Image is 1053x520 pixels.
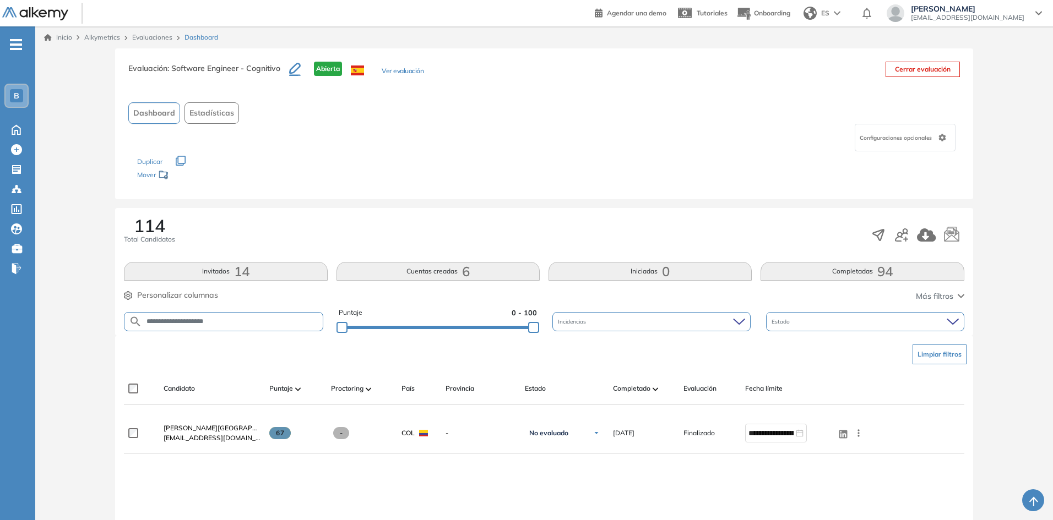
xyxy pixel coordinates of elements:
div: Mover [137,166,247,186]
span: [DATE] [613,428,634,438]
button: Completadas94 [761,262,964,281]
a: Inicio [44,32,72,42]
button: Más filtros [916,291,964,302]
span: Incidencias [558,318,588,326]
span: Más filtros [916,291,953,302]
span: Puntaje [339,308,362,318]
span: Puntaje [269,384,293,393]
span: - [333,427,349,439]
span: 67 [269,427,291,439]
span: Duplicar [137,157,162,166]
span: 114 [134,217,165,234]
span: Onboarding [754,9,790,17]
i: - [10,43,22,46]
a: Evaluaciones [132,33,172,41]
span: Dashboard [133,107,175,119]
span: B [14,91,19,100]
span: Proctoring [331,384,363,393]
span: Evaluación [683,384,717,393]
span: [PERSON_NAME] [911,4,1024,13]
div: Incidencias [552,312,751,331]
div: Estado [766,312,964,331]
a: Agendar una demo [595,6,666,19]
span: Total Candidatos [124,234,175,244]
span: Agendar una demo [607,9,666,17]
span: Estadísticas [189,107,234,119]
a: [PERSON_NAME][GEOGRAPHIC_DATA] [164,423,260,433]
button: Cuentas creadas6 [336,262,540,281]
span: Provincia [446,384,474,393]
span: Configuraciones opcionales [860,134,934,142]
span: No evaluado [529,429,568,437]
button: Dashboard [128,102,180,124]
span: Fecha límite [745,384,783,393]
button: Cerrar evaluación [886,62,960,77]
span: Tutoriales [697,9,728,17]
img: [missing "en.ARROW_ALT" translation] [366,387,371,391]
span: Personalizar columnas [137,289,218,301]
img: COL [419,430,428,436]
span: Abierta [314,62,342,76]
span: [EMAIL_ADDRESS][DOMAIN_NAME] [164,433,260,443]
span: Estado [772,318,792,326]
img: SEARCH_ALT [129,315,142,329]
img: arrow [834,11,840,15]
span: Dashboard [184,32,218,42]
span: Candidato [164,384,195,393]
span: Estado [525,384,546,393]
button: Onboarding [736,2,790,25]
span: [PERSON_NAME][GEOGRAPHIC_DATA] [164,424,286,432]
span: 0 - 100 [512,308,537,318]
button: Estadísticas [184,102,239,124]
img: [missing "en.ARROW_ALT" translation] [653,387,658,391]
div: Configuraciones opcionales [855,124,956,151]
img: Logo [2,7,68,21]
button: Limpiar filtros [913,344,967,364]
span: - [446,428,516,438]
img: ESP [351,65,364,75]
button: Ver evaluación [382,66,424,78]
img: Ícono de flecha [593,430,600,436]
button: Iniciadas0 [549,262,752,281]
img: [missing "en.ARROW_ALT" translation] [295,387,301,391]
span: Completado [613,384,650,393]
button: Invitados14 [124,262,327,281]
span: País [401,384,415,393]
h3: Evaluación [128,62,289,85]
span: Alkymetrics [84,33,120,41]
img: world [804,7,817,20]
span: ES [821,8,829,18]
span: Finalizado [683,428,715,438]
span: COL [401,428,415,438]
button: Personalizar columnas [124,289,218,301]
span: [EMAIL_ADDRESS][DOMAIN_NAME] [911,13,1024,22]
span: : Software Engineer - Cognitivo [167,63,280,73]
